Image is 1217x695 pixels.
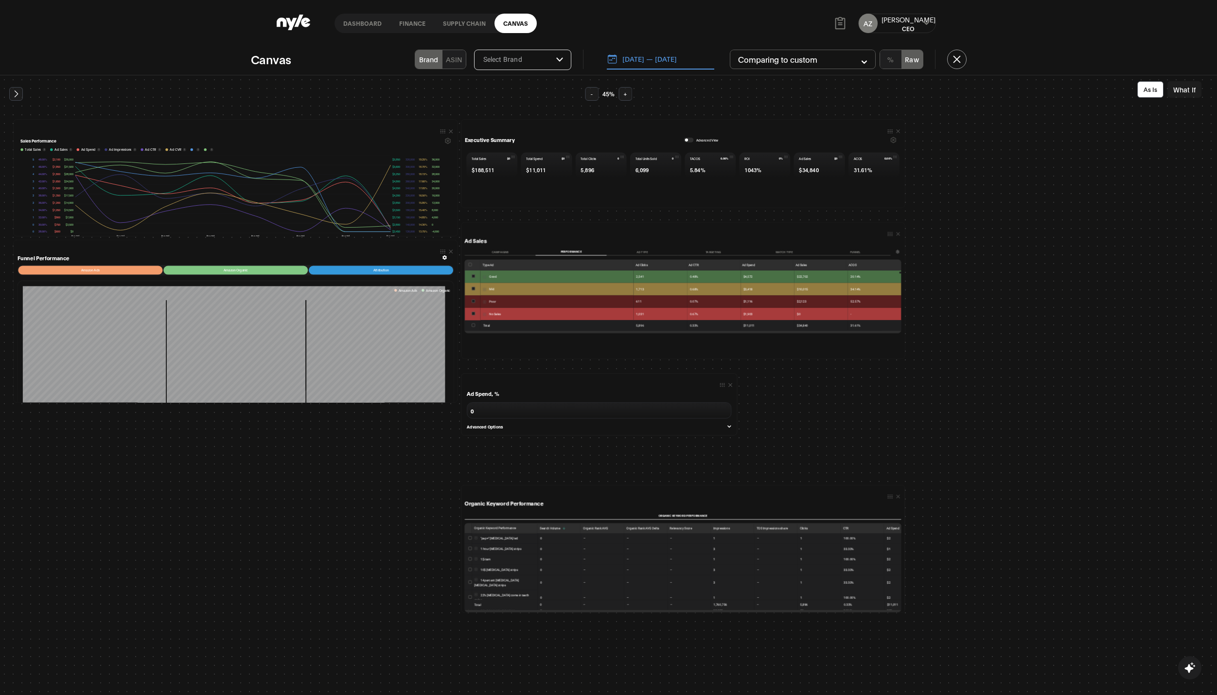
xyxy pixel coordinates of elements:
td: – [581,590,624,606]
td: 3 [711,565,754,575]
tspan: 38.00% [38,194,47,197]
td: 1 [711,534,754,544]
button: Expand row [483,275,486,278]
td: – [624,575,668,590]
tspan: 28,000 [432,172,440,175]
td: 20.14% [848,270,901,283]
button: Amazon AdsAmazon Organic [17,281,454,410]
td: 10$ [MEDICAL_DATA] strips [472,565,537,575]
th: Organic Rank AVG [581,523,624,534]
tspan: $21,000 [64,186,73,190]
td: "pap+" [MEDICAL_DATA] led [472,534,537,544]
tspan: 16,000 [432,194,440,197]
tspan: $1,200 [53,201,60,204]
td: – [624,590,668,606]
button: Amazon Organic [163,266,308,275]
tspan: $4,550 [392,186,400,190]
tspan: 220,000 [406,194,415,197]
tspan: $1,500 [53,186,60,190]
td: Mid [480,283,634,295]
td: $2 [884,534,928,544]
div: $3,418 [743,286,792,291]
tspan: $3,500 [392,208,400,211]
tspan: [DATE] [297,235,305,238]
tspan: $2,800 [392,222,400,226]
h3: Executive Summary [465,136,515,143]
tspan: 16.50% [419,194,427,197]
span: ROI [745,156,750,160]
td: 1,031 [634,308,687,321]
td: 1 [797,575,841,590]
tspan: 240,000 [406,186,415,190]
span: $34,840 [799,166,819,174]
td: Total [480,320,634,331]
tspan: 280,000 [406,172,415,175]
td: – [668,534,711,544]
td: 0 [537,575,581,590]
button: Campaigns [465,248,536,255]
tspan: 15.95% [419,201,427,204]
td: 1 [711,554,754,565]
tspan: $28,000 [64,172,73,175]
span: 0% [779,157,783,160]
span: Ad Spend [81,147,95,152]
span: Total Sales [472,156,486,160]
span: Ad CTR [145,147,156,152]
tspan: 1 [33,208,34,211]
tspan: $3,850 [392,201,400,204]
tspan: $14,000 [64,201,73,204]
tspan: -4,000 [432,230,439,233]
button: i [97,148,100,151]
td: – [581,534,624,544]
tspan: [DATE] [161,235,170,238]
tspan: 14.85% [419,215,427,218]
button: i [196,148,199,151]
th: Ad Clicks [633,260,687,270]
span: Ad Sales [54,147,68,152]
td: Poor [480,295,634,308]
tspan: 18.70% [419,165,427,168]
td: Good [480,270,634,283]
td: – [754,575,797,590]
button: Expand row [475,593,477,596]
td: $2 [884,565,928,575]
a: Supply chain [434,14,494,33]
button: i [42,148,45,151]
span: 0 [618,157,619,160]
span: Advanced View [696,137,719,142]
tspan: 320,000 [406,158,415,161]
h3: Ad Sales [465,237,901,244]
span: Total Units Sold [635,156,657,160]
tspan: 24,000 [432,179,440,182]
button: Funnel [820,248,891,255]
button: Expand row [475,568,477,571]
tspan: 2 [33,201,34,204]
button: - [585,87,599,101]
span: 0 [471,407,728,415]
th: Organic Rank AVG Delta [624,523,667,534]
tspan: $17,500 [64,194,73,197]
td: 0.07% [687,295,741,308]
span: $0 [834,157,837,160]
tspan: $900 [54,215,60,218]
th: ACOS [847,260,900,270]
tspan: $24,500 [64,179,73,182]
td: 1 [711,590,754,606]
td: 5,896 [634,320,687,331]
div: $22,702 [797,274,845,279]
span: 5.84% [690,166,706,174]
button: As Is [1137,81,1164,98]
td: 1 [797,554,841,565]
input: Select Brand [482,55,556,64]
button: Sort ascending [562,526,566,531]
span: ACOS [854,156,863,160]
tspan: 36.00% [38,201,47,204]
td: 2,541 [634,270,687,283]
div: $1,903 [743,311,792,316]
tspan: 32,000 [432,165,440,168]
button: What If [1167,81,1201,98]
td: 0 [537,544,581,554]
button: + [618,87,632,101]
span: 0.00% [884,157,892,160]
button: Match type [749,248,820,255]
